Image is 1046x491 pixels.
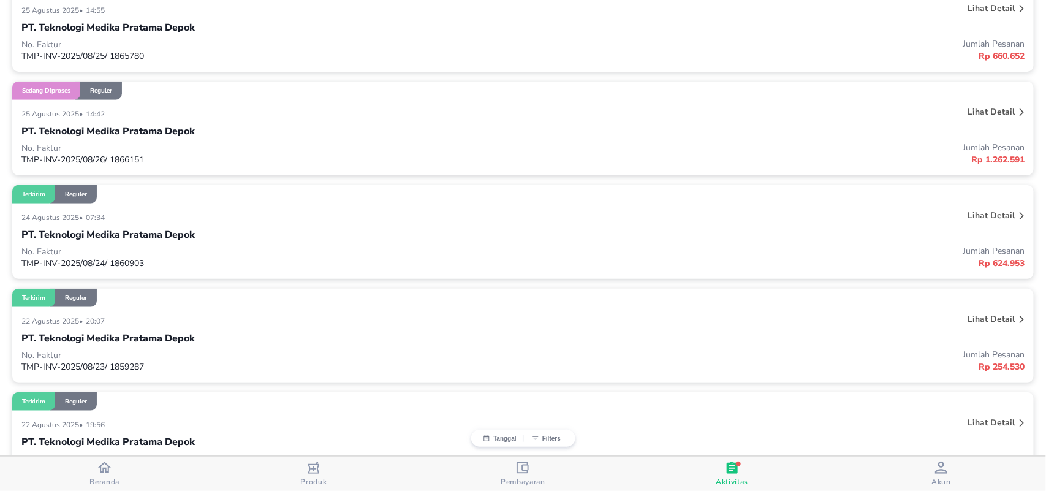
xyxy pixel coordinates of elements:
[477,435,523,442] button: Tanggal
[21,331,195,346] p: PT. Teknologi Medika Pratama Depok
[22,294,45,302] p: Terkirim
[89,477,119,487] span: Beranda
[21,227,195,242] p: PT. Teknologi Medika Pratama Depok
[523,349,1025,360] p: Jumlah Pesanan
[21,20,195,35] p: PT. Teknologi Medika Pratama Depok
[90,86,112,95] p: Reguler
[968,417,1015,428] p: Lihat detail
[968,2,1015,14] p: Lihat detail
[21,50,523,62] p: TMP-INV-2025/08/25/ 1865780
[86,420,108,430] p: 19:56
[86,6,108,15] p: 14:55
[419,457,627,491] button: Pembayaran
[523,38,1025,50] p: Jumlah Pesanan
[86,109,108,119] p: 14:42
[716,477,748,487] span: Aktivitas
[21,246,523,257] p: No. Faktur
[21,420,86,430] p: 22 Agustus 2025 •
[523,142,1025,153] p: Jumlah Pesanan
[523,257,1025,270] p: Rp 624.953
[523,452,1025,464] p: Jumlah Pesanan
[21,124,195,139] p: PT. Teknologi Medika Pratama Depok
[86,213,108,223] p: 07:34
[21,154,523,166] p: TMP-INV-2025/08/26/ 1866151
[21,257,523,269] p: TMP-INV-2025/08/24/ 1860903
[209,457,418,491] button: Produk
[627,457,836,491] button: Aktivitas
[301,477,327,487] span: Produk
[968,313,1015,325] p: Lihat detail
[21,361,523,373] p: TMP-INV-2025/08/23/ 1859287
[931,477,951,487] span: Akun
[21,213,86,223] p: 24 Agustus 2025 •
[523,50,1025,63] p: Rp 660.652
[21,109,86,119] p: 25 Agustus 2025 •
[968,106,1015,118] p: Lihat detail
[21,316,86,326] p: 22 Agustus 2025 •
[65,397,87,406] p: Reguler
[837,457,1046,491] button: Akun
[65,294,87,302] p: Reguler
[22,190,45,199] p: Terkirim
[22,86,70,95] p: Sedang diproses
[22,397,45,406] p: Terkirim
[968,210,1015,221] p: Lihat detail
[523,360,1025,373] p: Rp 254.530
[523,435,569,442] button: Filters
[86,316,108,326] p: 20:07
[21,6,86,15] p: 25 Agustus 2025 •
[65,190,87,199] p: Reguler
[21,142,523,154] p: No. Faktur
[21,39,523,50] p: No. Faktur
[523,153,1025,166] p: Rp 1.262.591
[21,349,523,361] p: No. Faktur
[501,477,545,487] span: Pembayaran
[21,453,523,465] p: No. Faktur
[523,245,1025,257] p: Jumlah Pesanan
